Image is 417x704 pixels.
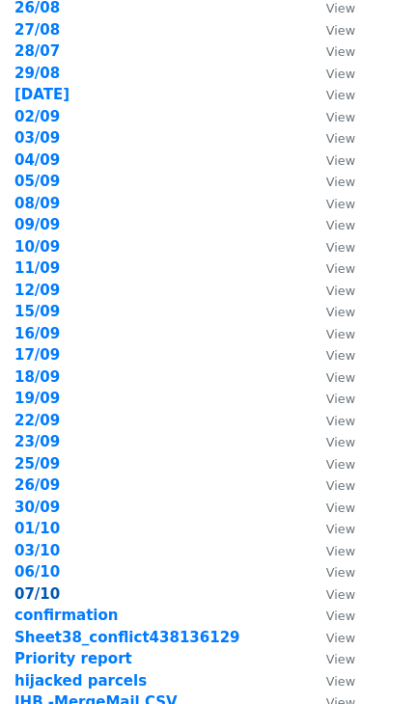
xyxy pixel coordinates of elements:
div: Chat Widget [320,611,417,704]
a: confirmation [14,607,118,624]
small: View [326,435,355,449]
a: 01/10 [14,520,60,537]
small: View [326,153,355,168]
a: 05/09 [14,173,60,190]
a: 25/09 [14,455,60,473]
a: 08/09 [14,195,60,212]
a: View [307,303,355,320]
a: View [307,390,355,407]
a: 28/07 [14,42,60,60]
small: View [326,414,355,428]
small: View [326,131,355,146]
a: View [307,108,355,125]
a: 15/09 [14,303,60,320]
a: 17/09 [14,346,60,364]
small: View [326,1,355,15]
small: View [326,261,355,276]
a: View [307,499,355,516]
a: View [307,151,355,169]
a: [DATE] [14,86,69,103]
a: 29/08 [14,65,60,82]
small: View [326,44,355,59]
small: View [326,88,355,102]
small: View [326,544,355,558]
a: 06/10 [14,563,60,581]
a: 02/09 [14,108,60,125]
a: 09/09 [14,216,60,233]
small: View [326,587,355,602]
small: View [326,305,355,319]
a: View [307,607,355,624]
strong: 26/09 [14,476,60,494]
a: View [307,476,355,494]
small: View [326,370,355,385]
a: View [307,21,355,39]
small: View [326,175,355,189]
a: View [307,433,355,450]
a: View [307,455,355,473]
a: View [307,238,355,256]
strong: 30/09 [14,499,60,516]
a: 16/09 [14,325,60,342]
a: 03/10 [14,542,60,559]
a: View [307,129,355,147]
a: View [307,563,355,581]
a: 07/10 [14,585,60,603]
small: View [326,478,355,493]
small: View [326,327,355,341]
a: View [307,325,355,342]
strong: hijacked parcels [14,672,147,690]
a: 04/09 [14,151,60,169]
small: View [326,218,355,232]
a: View [307,216,355,233]
strong: Sheet38_conflict438136129 [14,629,240,646]
small: View [326,240,355,255]
a: View [307,629,355,646]
small: View [326,522,355,536]
a: 23/09 [14,433,60,450]
a: 19/09 [14,390,60,407]
a: View [307,368,355,386]
a: View [307,282,355,299]
small: View [326,501,355,515]
a: 03/09 [14,129,60,147]
small: View [326,565,355,580]
a: View [307,65,355,82]
a: 10/09 [14,238,60,256]
small: View [326,609,355,623]
small: View [326,392,355,406]
a: View [307,585,355,603]
a: Priority report [14,650,132,667]
a: View [307,520,355,537]
strong: 27/08 [14,21,60,39]
a: View [307,412,355,429]
a: View [307,173,355,190]
a: View [307,346,355,364]
small: View [326,110,355,124]
a: View [307,195,355,212]
small: View [326,197,355,211]
a: 22/09 [14,412,60,429]
strong: 12/09 [14,282,60,299]
a: 11/09 [14,259,60,277]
